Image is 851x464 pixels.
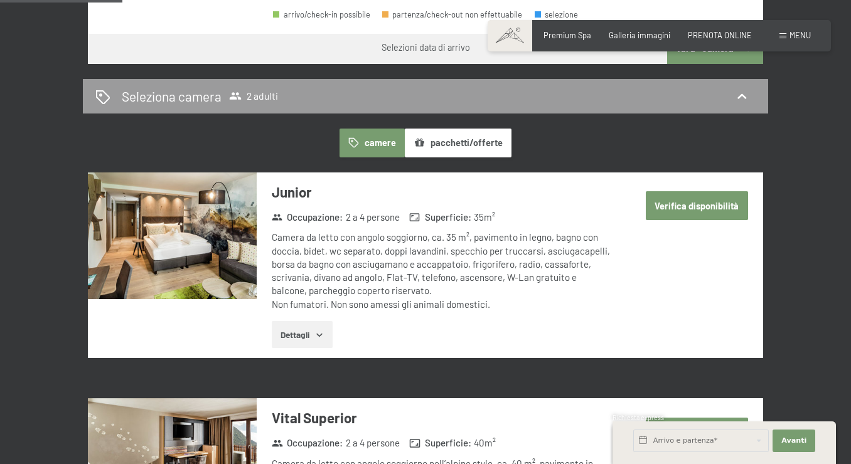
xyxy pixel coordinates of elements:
h2: Seleziona camera [122,87,222,105]
a: Premium Spa [543,30,591,40]
span: 35 m² [474,211,495,224]
h3: Vital Superior [272,408,611,428]
strong: Superficie : [409,211,471,224]
img: mss_renderimg.php [88,172,257,299]
span: 2 a 4 persone [346,211,400,224]
div: arrivo/check-in possibile [273,11,370,19]
div: partenza/check-out non effettuabile [382,11,523,19]
button: pacchetti/offerte [405,129,511,157]
div: Camera da letto con angolo soggiorno, ca. 35 m², pavimento in legno, bagno con doccia, bidet, wc ... [272,231,611,311]
span: Richiesta express [613,414,664,421]
strong: Occupazione : [272,436,343,450]
h3: Junior [272,182,611,202]
a: Galleria immagini [609,30,670,40]
button: Verifica disponibilità [646,191,748,220]
button: camere [340,129,405,157]
span: 2 a 4 persone [346,436,400,450]
button: Dettagli [272,321,333,349]
div: selezione [535,11,579,19]
span: 2 adulti [229,90,278,102]
span: 40 m² [474,436,496,450]
span: Menu [789,30,811,40]
strong: Occupazione : [272,211,343,224]
a: PRENOTA ONLINE [688,30,752,40]
strong: Superficie : [409,436,471,450]
span: Avanti [781,436,806,446]
div: Selezioni data di arrivo [382,41,470,54]
button: Avanti [773,430,815,452]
